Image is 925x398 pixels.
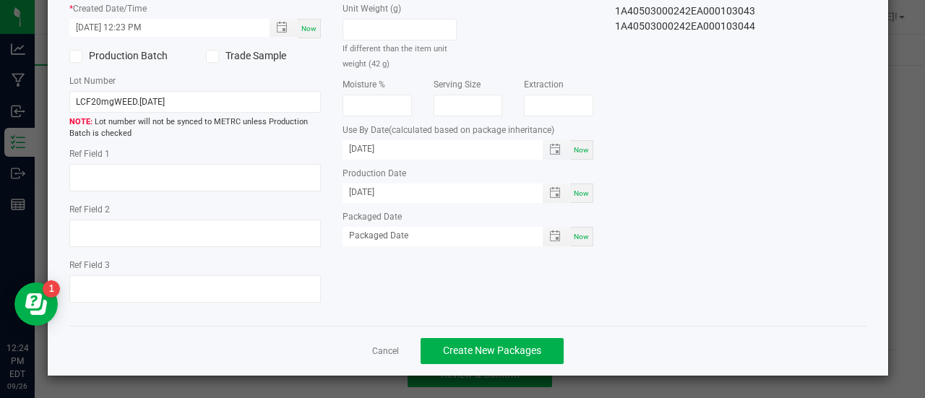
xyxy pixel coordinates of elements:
[421,338,564,364] button: Create New Packages
[69,19,254,37] input: Created Datetime
[434,78,503,91] label: Serving Size
[343,140,528,158] input: Use By Date
[615,4,866,19] div: 1A40503000242EA000103043
[615,19,866,34] div: 1A40503000242EA000103044
[14,282,58,326] iframe: Resource center
[389,125,554,135] span: (calculated based on package inheritance)
[343,44,447,69] small: If different than the item unit weight (42 g)
[574,146,589,154] span: Now
[69,74,321,87] label: Lot Number
[343,78,412,91] label: Moisture %
[343,124,594,137] label: Use By Date
[69,2,321,15] label: Created Date/Time
[69,203,321,216] label: Ref Field 2
[343,227,528,245] input: Packaged Date
[524,78,593,91] label: Extraction
[206,48,321,64] label: Trade Sample
[69,116,321,140] span: Lot number will not be synced to METRC unless Production Batch is checked
[574,233,589,241] span: Now
[543,140,571,160] span: Toggle popup
[543,227,571,246] span: Toggle popup
[343,167,594,180] label: Production Date
[301,25,317,33] span: Now
[372,345,399,358] a: Cancel
[69,147,321,160] label: Ref Field 1
[343,210,594,223] label: Packaged Date
[69,48,184,64] label: Production Batch
[270,19,298,37] span: Toggle popup
[343,2,457,15] label: Unit Weight (g)
[443,345,541,356] span: Create New Packages
[543,183,571,203] span: Toggle popup
[574,189,589,197] span: Now
[343,183,528,202] input: Production Date
[43,280,60,298] iframe: Resource center unread badge
[69,259,321,272] label: Ref Field 3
